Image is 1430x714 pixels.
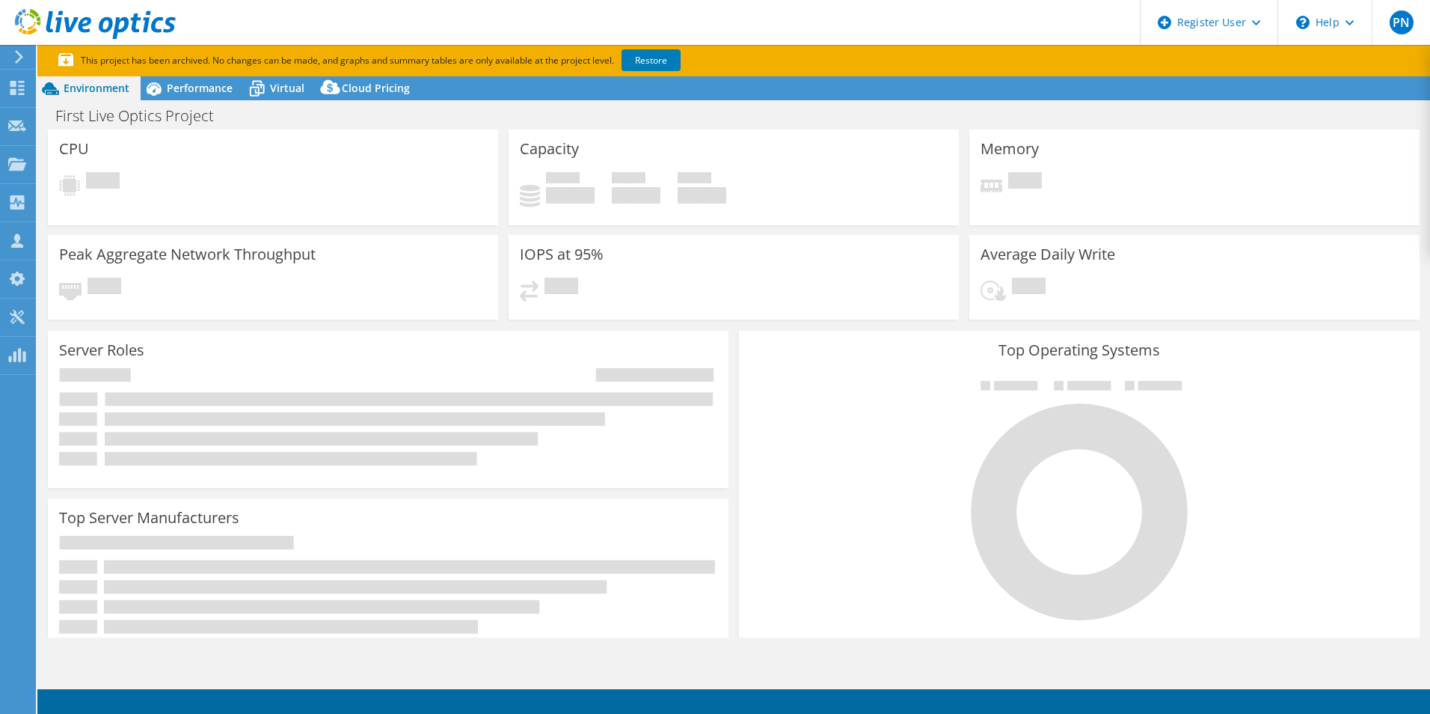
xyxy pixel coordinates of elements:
span: PN [1390,10,1414,34]
h3: Top Server Manufacturers [59,510,239,526]
span: Pending [1012,278,1046,298]
a: Restore [622,49,681,71]
p: This project has been archived. No changes can be made, and graphs and summary tables are only av... [58,52,791,69]
h3: Memory [981,141,1039,157]
h4: 0 GiB [678,187,726,204]
h3: Capacity [520,141,579,157]
span: Pending [544,278,578,298]
h3: IOPS at 95% [520,246,604,263]
span: Pending [86,172,120,192]
span: Total [678,172,711,187]
h1: First Live Optics Project [49,108,237,124]
span: Virtual [270,81,304,95]
span: Pending [88,278,121,298]
span: Free [612,172,645,187]
span: Pending [1008,172,1042,192]
span: Performance [167,81,233,95]
span: Environment [64,81,129,95]
h3: Top Operating Systems [750,342,1408,358]
h3: Peak Aggregate Network Throughput [59,246,316,263]
h3: Server Roles [59,342,144,358]
h3: Average Daily Write [981,246,1115,263]
span: Used [546,172,580,187]
h3: CPU [59,141,89,157]
span: Cloud Pricing [342,81,410,95]
h4: 0 GiB [546,187,595,204]
h4: 0 GiB [612,187,660,204]
svg: \n [1296,16,1310,29]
